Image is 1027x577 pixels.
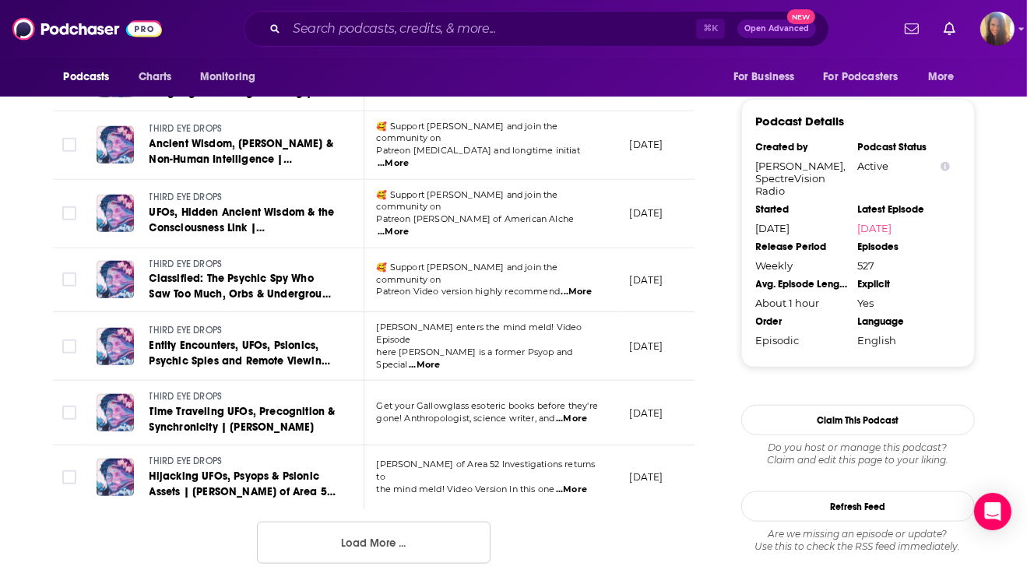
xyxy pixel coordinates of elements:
div: [PERSON_NAME], SpectreVision Radio [756,160,848,197]
span: THIRD EYE DROPS [149,259,223,269]
span: 🥰 Support [PERSON_NAME] and join the community on [377,121,558,144]
button: open menu [53,62,130,92]
div: Created by [756,141,848,153]
span: THIRD EYE DROPS [149,123,223,134]
span: ...More [409,359,440,371]
span: More [928,66,955,88]
div: Active [858,160,950,172]
span: Logged in as AHartman333 [980,12,1015,46]
span: Monitoring [200,66,255,88]
p: [DATE] [630,138,663,151]
span: THIRD EYE DROPS [149,456,223,466]
span: ...More [556,484,587,496]
div: Language [858,315,950,328]
span: Open Advanced [744,25,809,33]
a: Show notifications dropdown [937,16,962,42]
p: [DATE] [630,273,663,287]
span: Patreon [PERSON_NAME] of American Alche [377,213,575,224]
span: Patreon Video version highly recommend [377,286,561,297]
span: For Business [733,66,795,88]
span: the mind meld! Video Version In this one [377,484,555,494]
span: Toggle select row [62,273,76,287]
div: Avg. Episode Length [756,278,848,290]
button: Load More ... [257,522,491,564]
span: ...More [378,226,409,238]
button: Show profile menu [980,12,1015,46]
span: ⌘ K [696,19,725,39]
a: THIRD EYE DROPS [149,390,336,404]
div: Yes [858,297,950,309]
a: Time Traveling UFOs, Precognition & Synchronicity | [PERSON_NAME] [149,404,336,435]
span: here [PERSON_NAME] is a former Psyop and Special [377,347,573,370]
div: Podcast Status [858,141,950,153]
span: Podcasts [64,66,110,88]
button: Claim This Podcast [741,405,975,435]
button: open menu [723,62,814,92]
span: [PERSON_NAME] enters the mind meld! Video Episode [377,322,582,345]
button: open menu [189,62,276,92]
a: THIRD EYE DROPS [149,258,336,272]
p: [DATE] [630,470,663,484]
span: Charts [139,66,172,88]
a: Entity Encounters, UFOs, Psionics, Psychic Spies and Remote Viewing the Ark | [PERSON_NAME] | Min... [149,338,336,369]
span: Classified: The Psychic Spy Who Saw Too Much, Orbs & Underground Alien Bases [149,272,336,316]
a: THIRD EYE DROPS [149,122,336,136]
div: Are we missing an episode or update? Use this to check the RSS feed immediately. [741,528,975,553]
a: [DATE] [858,222,950,234]
img: User Profile [980,12,1015,46]
a: THIRD EYE DROPS [149,455,336,469]
button: Refresh Feed [741,491,975,522]
span: For Podcasters [824,66,899,88]
div: Open Intercom Messenger [974,493,1011,530]
span: THIRD EYE DROPS [149,192,223,202]
div: Search podcasts, credits, & more... [244,11,829,47]
span: THIRD EYE DROPS [149,325,223,336]
a: THIRD EYE DROPS [149,324,336,338]
button: open menu [917,62,974,92]
span: Toggle select row [62,340,76,354]
div: Order [756,315,848,328]
div: 527 [858,259,950,272]
div: About 1 hour [756,297,848,309]
span: ...More [378,157,409,170]
button: Show Info [941,160,950,172]
span: Toggle select row [62,406,76,420]
span: Toggle select row [62,470,76,484]
div: Release Period [756,241,848,253]
a: Classified: The Psychic Spy Who Saw Too Much, Orbs & Underground Alien Bases [149,271,336,302]
span: Patreon [MEDICAL_DATA] and longtime initiat [377,145,580,156]
span: ...More [556,413,587,425]
div: Episodic [756,334,848,347]
p: [DATE] [630,340,663,353]
span: Time Traveling UFOs, Precognition & Synchronicity | [PERSON_NAME] [149,405,336,434]
div: [DATE] [756,222,848,234]
a: Charts [128,62,181,92]
p: [DATE] [630,206,663,220]
span: [PERSON_NAME] of Area 52 Investigations returns to [377,459,596,482]
div: Episodes [858,241,950,253]
div: Explicit [858,278,950,290]
span: 🥰 Support [PERSON_NAME] and join the community on [377,189,558,213]
span: Get your Gallowglass esoteric books before they're [377,400,599,411]
button: Open AdvancedNew [737,19,816,38]
span: Hijacking UFOs, Psyops & Psionic Assets | [PERSON_NAME] of Area 52 | Mind Meld 426 [149,470,336,514]
div: Started [756,203,848,216]
div: Weekly [756,259,848,272]
button: open menu [814,62,921,92]
span: 🥰 Support [PERSON_NAME] and join the community on [377,262,558,285]
span: ...More [561,286,593,298]
div: Claim and edit this page to your liking. [741,442,975,466]
a: Show notifications dropdown [899,16,925,42]
img: Podchaser - Follow, Share and Rate Podcasts [12,14,162,44]
p: [DATE] [630,406,663,420]
span: UFOs, Hidden Ancient Wisdom & the Consciousness Link | [PERSON_NAME] | Mind Meld 429 [149,206,335,250]
span: Toggle select row [62,206,76,220]
div: Latest Episode [858,203,950,216]
span: Ancient Wisdom, [PERSON_NAME] & Non-Human Intelligence | [PERSON_NAME] [PERSON_NAME] | Mind Meld 430 [149,137,333,197]
span: Entity Encounters, UFOs, Psionics, Psychic Spies and Remote Viewing the Ark | [PERSON_NAME] | Min... [149,339,330,399]
span: THIRD EYE DROPS [149,391,223,402]
span: New [787,9,815,24]
a: THIRD EYE DROPS [149,191,336,205]
h3: Podcast Details [756,114,845,128]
